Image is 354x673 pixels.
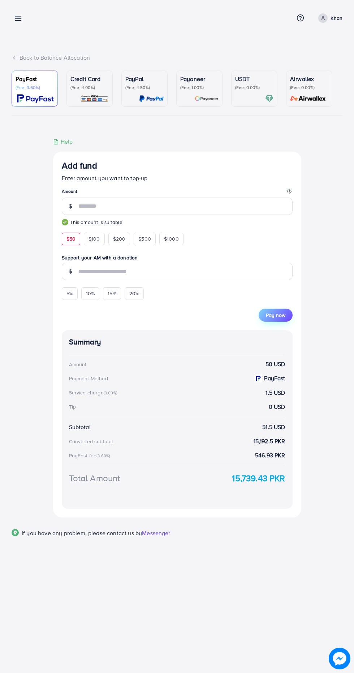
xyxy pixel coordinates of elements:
[265,360,285,368] strong: 50 USD
[164,235,179,242] span: $1000
[12,529,19,536] img: Popup guide
[62,174,293,182] p: Enter amount you want to top-up
[331,14,342,22] p: Khan
[235,75,273,83] p: USDT
[70,85,109,90] p: (Fee: 4.00%)
[22,529,142,537] span: If you have any problem, please contact us by
[69,472,120,484] div: Total Amount
[125,85,164,90] p: (Fee: 4.50%)
[254,437,285,445] strong: 15,192.5 PKR
[180,85,219,90] p: (Fee: 1.00%)
[255,451,285,460] strong: 546.93 PKR
[62,188,293,197] legend: Amount
[264,374,285,382] strong: PayFast
[17,94,54,103] img: card
[113,235,126,242] span: $200
[88,235,100,242] span: $100
[80,94,109,103] img: card
[62,160,97,171] h3: Add fund
[142,529,170,537] span: Messenger
[96,453,110,459] small: (3.60%)
[66,290,73,297] span: 5%
[86,290,95,297] span: 10%
[53,137,73,146] div: Help
[195,94,219,103] img: card
[69,423,91,431] div: Subtotal
[69,389,120,396] div: Service charge
[69,361,87,368] div: Amount
[69,452,113,459] div: PayFast fee
[125,75,164,83] p: PayPal
[139,94,164,103] img: card
[70,75,109,83] p: Credit Card
[329,648,350,669] img: image
[16,75,54,83] p: PayFast
[104,390,117,396] small: (3.00%)
[69,338,285,347] h4: Summary
[262,423,285,431] strong: 51.5 USD
[69,375,108,382] div: Payment Method
[290,75,328,83] p: Airwallex
[66,235,75,242] span: $50
[290,85,328,90] p: (Fee: 0.00%)
[108,290,116,297] span: 15%
[138,235,151,242] span: $500
[315,13,342,23] a: Khan
[16,85,54,90] p: (Fee: 3.60%)
[232,472,285,484] strong: 15,739.43 PKR
[288,94,328,103] img: card
[235,85,273,90] p: (Fee: 0.00%)
[180,75,219,83] p: Payoneer
[266,312,285,319] span: Pay now
[62,219,68,225] img: guide
[69,403,76,410] div: Tip
[12,54,342,62] div: Back to Balance Allocation
[69,438,113,445] div: Converted subtotal
[62,219,293,226] small: This amount is suitable
[254,374,262,382] img: payment
[269,403,285,411] strong: 0 USD
[259,309,293,322] button: Pay now
[265,94,273,103] img: card
[129,290,139,297] span: 20%
[62,254,293,261] label: Support your AM with a donation
[265,389,285,397] strong: 1.5 USD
